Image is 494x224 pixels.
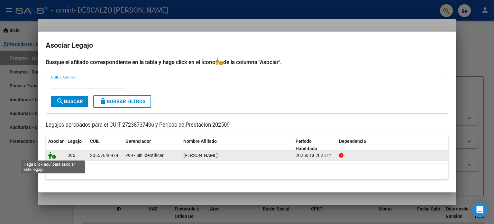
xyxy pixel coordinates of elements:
[296,139,317,151] span: Periodo Habilitado
[46,163,448,180] div: 1 registros
[472,202,488,218] div: Open Intercom Messenger
[125,139,151,144] span: Gerenciador
[90,139,100,144] span: CUIL
[296,152,334,159] div: 202503 a 202512
[123,134,181,156] datatable-header-cell: Gerenciador
[293,134,336,156] datatable-header-cell: Periodo Habilitado
[336,134,449,156] datatable-header-cell: Dependencia
[183,153,218,158] span: RAMIREZ LIAM SAMUEL
[181,134,293,156] datatable-header-cell: Nombre Afiliado
[51,96,88,107] button: Buscar
[125,153,164,158] span: Z99 - Sin Identificar
[99,99,145,104] span: Borrar Filtros
[56,97,64,105] mat-icon: search
[56,99,83,104] span: Buscar
[93,95,151,108] button: Borrar Filtros
[90,152,118,159] div: 20557646974
[99,97,107,105] mat-icon: delete
[183,139,217,144] span: Nombre Afiliado
[46,121,448,129] p: Legajos aprobados para el CUIT 27238737406 y Período de Prestación 202509
[87,134,123,156] datatable-header-cell: CUIL
[46,58,448,66] h4: Busque el afiliado correspondiente en la tabla y haga click en el ícono de la columna "Asociar".
[339,139,366,144] span: Dependencia
[46,134,65,156] datatable-header-cell: Asociar
[46,39,448,52] h2: Asociar Legajo
[65,134,87,156] datatable-header-cell: Legajo
[68,153,75,158] span: 396
[48,139,64,144] span: Asociar
[68,139,82,144] span: Legajo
